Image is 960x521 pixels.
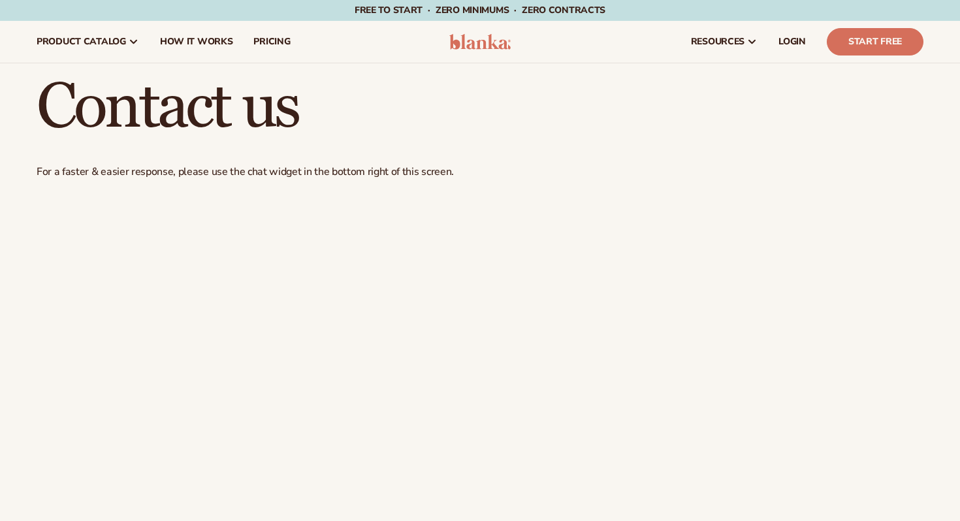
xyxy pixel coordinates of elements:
a: Start Free [827,28,923,55]
span: LOGIN [778,37,806,47]
a: resources [680,21,768,63]
a: pricing [243,21,300,63]
a: How It Works [150,21,244,63]
a: LOGIN [768,21,816,63]
img: logo [449,34,511,50]
span: Free to start · ZERO minimums · ZERO contracts [355,4,605,16]
p: For a faster & easier response, please use the chat widget in the bottom right of this screen. [37,165,923,179]
span: How It Works [160,37,233,47]
span: pricing [253,37,290,47]
span: resources [691,37,744,47]
h1: Contact us [37,76,923,139]
span: product catalog [37,37,126,47]
a: product catalog [26,21,150,63]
